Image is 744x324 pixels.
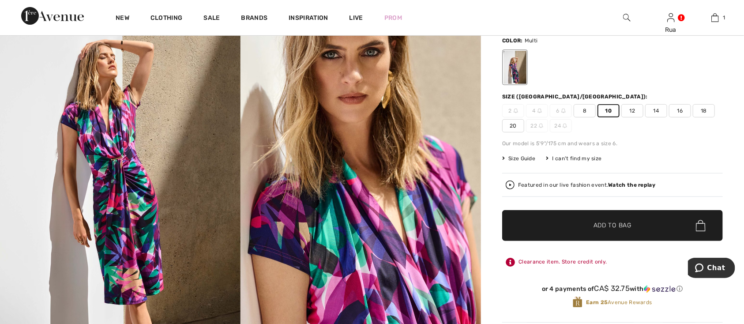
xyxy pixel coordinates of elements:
[502,104,524,117] span: 2
[539,124,543,128] img: ring-m.svg
[574,104,596,117] span: 8
[514,109,518,113] img: ring-m.svg
[349,13,363,23] a: Live
[609,182,656,188] strong: Watch the replay
[573,296,582,308] img: Avenue Rewards
[594,284,630,293] span: CA$ 32.75
[667,13,675,22] a: Sign In
[563,124,567,128] img: ring-m.svg
[667,12,675,23] img: My Info
[21,7,84,25] img: 1ère Avenue
[688,258,735,280] iframe: Opens a widget where you can chat to one of our agents
[597,104,620,117] span: 10
[289,14,328,23] span: Inspiration
[502,284,723,293] div: or 4 payments of with
[502,119,524,132] span: 20
[116,14,129,23] a: New
[550,104,572,117] span: 6
[649,25,692,34] div: Rua
[537,109,542,113] img: ring-m.svg
[693,104,715,117] span: 18
[502,139,723,147] div: Our model is 5'9"/175 cm and wears a size 6.
[669,104,691,117] span: 16
[502,284,723,296] div: or 4 payments ofCA$ 32.75withSezzle Click to learn more about Sezzle
[586,299,608,305] strong: Earn 25
[518,182,655,188] div: Featured in our live fashion event.
[546,154,601,162] div: I can't find my size
[241,14,268,23] a: Brands
[711,12,719,23] img: My Bag
[561,109,566,113] img: ring-m.svg
[525,38,538,44] span: Multi
[594,221,631,230] span: Add to Bag
[696,220,706,232] img: Bag.svg
[693,12,736,23] a: 1
[723,14,725,22] span: 1
[504,51,526,84] div: Multi
[502,210,723,241] button: Add to Bag
[644,285,676,293] img: Sezzle
[506,181,515,189] img: Watch the replay
[526,119,548,132] span: 22
[150,14,182,23] a: Clothing
[502,254,723,270] div: Clearance item. Store credit only.
[203,14,220,23] a: Sale
[623,12,631,23] img: search the website
[384,13,402,23] a: Prom
[526,104,548,117] span: 4
[586,298,652,306] span: Avenue Rewards
[502,93,650,101] div: Size ([GEOGRAPHIC_DATA]/[GEOGRAPHIC_DATA]):
[502,154,535,162] span: Size Guide
[550,119,572,132] span: 24
[645,104,667,117] span: 14
[621,104,643,117] span: 12
[502,38,523,44] span: Color:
